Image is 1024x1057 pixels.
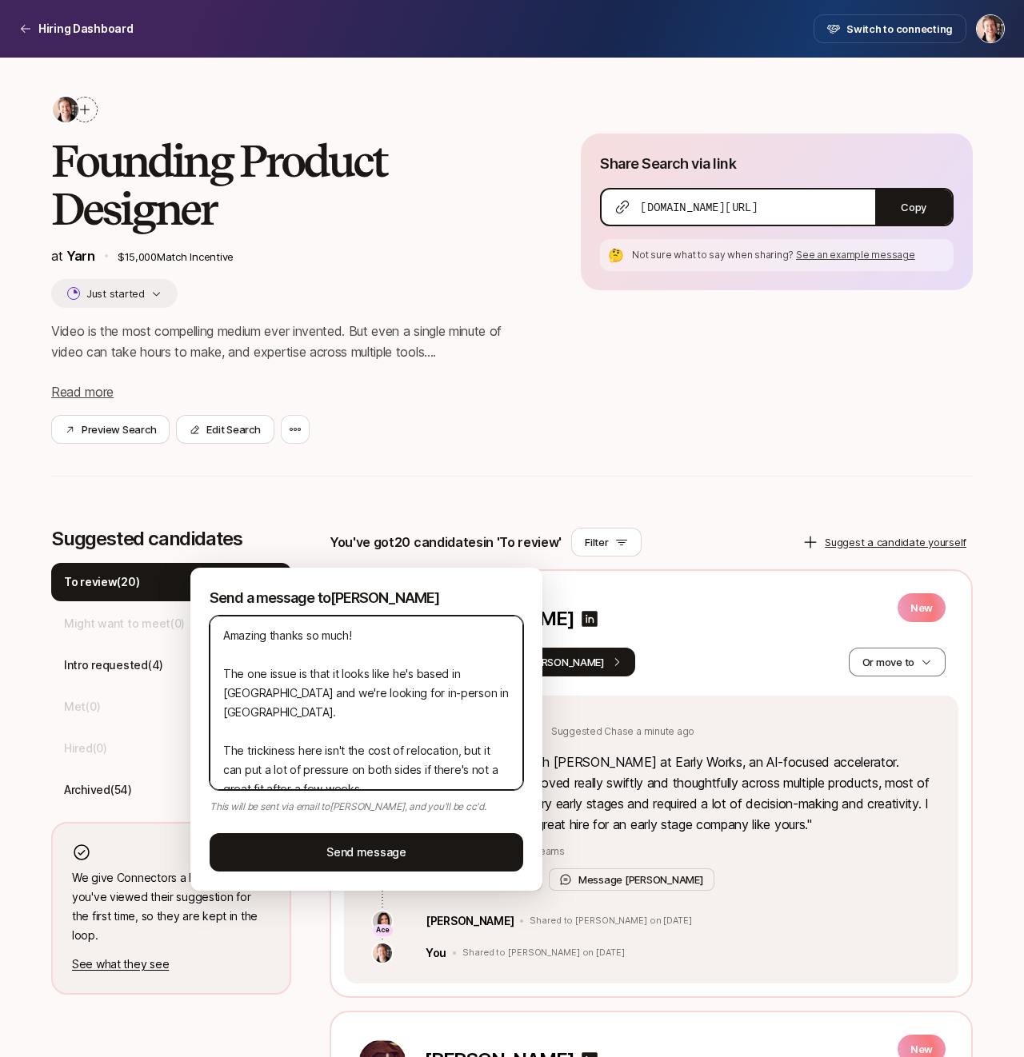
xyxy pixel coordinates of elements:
p: Hired ( 0 ) [64,739,107,758]
p: You've got 20 candidates in 'To review' [330,532,562,552]
button: Switch to connecting [814,14,966,43]
button: Preview Search [51,415,170,444]
img: 71d7b91d_d7cb_43b4_a7ea_a9b2f2cc6e03.jpg [373,911,392,931]
p: " I worked closely with [PERSON_NAME] at Early Works, an AI-focused accelerator. [PERSON_NAME] mo... [424,752,939,835]
p: Send a message to [PERSON_NAME] [210,587,523,609]
span: See an example message [796,249,915,261]
p: We give Connectors a heads up when you've viewed their suggestion for the first time, so they are... [72,868,270,945]
button: Copy [875,189,952,225]
p: See what they see [72,955,270,974]
button: Message [PERSON_NAME] [549,868,714,891]
p: Video is the most compelling medium ever invented. But even a single minute of video can take hou... [51,321,530,362]
p: $15,000 Match Incentive [118,249,530,265]
p: Met ( 0 ) [64,697,100,716]
button: Edit Search [176,415,274,444]
p: Shared to [PERSON_NAME] on [DATE] [462,947,624,959]
p: Hiring Dashboard [38,19,134,38]
h2: Founding Product Designer [51,137,530,233]
p: To review ( 20 ) [64,572,139,592]
p: Archived ( 54 ) [64,780,132,800]
p: - We worked in different teams [424,844,939,859]
p: Intro requested ( 4 ) [64,656,163,675]
p: Suggested Chase a minute ago [551,724,694,739]
button: Or move to [849,648,946,676]
img: 8cb3e434_9646_4a7a_9a3b_672daafcbcea.jpg [53,97,78,122]
p: Share Search via link [600,153,736,175]
p: [PERSON_NAME] [426,911,514,931]
p: Ace [376,925,390,935]
textarea: Amazing thanks so much! The one issue is that it looks like he's based in [GEOGRAPHIC_DATA] and w... [210,616,523,790]
button: Just started [51,279,178,308]
p: Might want to meet ( 0 ) [64,614,185,633]
a: Yarn [66,248,95,264]
p: Not sure what to say when sharing? [632,248,947,262]
img: Jasper Story [977,15,1004,42]
p: Suggest a candidate yourself [825,534,966,550]
img: 8cb3e434_9646_4a7a_9a3b_672daafcbcea.jpg [373,943,392,963]
button: Filter [571,528,641,556]
span: Switch to connecting [846,21,953,37]
p: New [898,593,946,622]
div: 🤔 [606,245,626,265]
p: at [51,245,95,266]
button: Jasper Story [976,14,1005,43]
p: Suggested candidates [51,528,291,550]
button: Send message [210,833,523,872]
p: This will be sent via email to [PERSON_NAME] , and you'll be cc'd. [210,800,523,814]
p: You [426,943,446,963]
p: Shared to [PERSON_NAME] on [DATE] [530,915,691,927]
span: [DOMAIN_NAME][URL] [640,199,758,215]
span: Read more [51,384,114,400]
